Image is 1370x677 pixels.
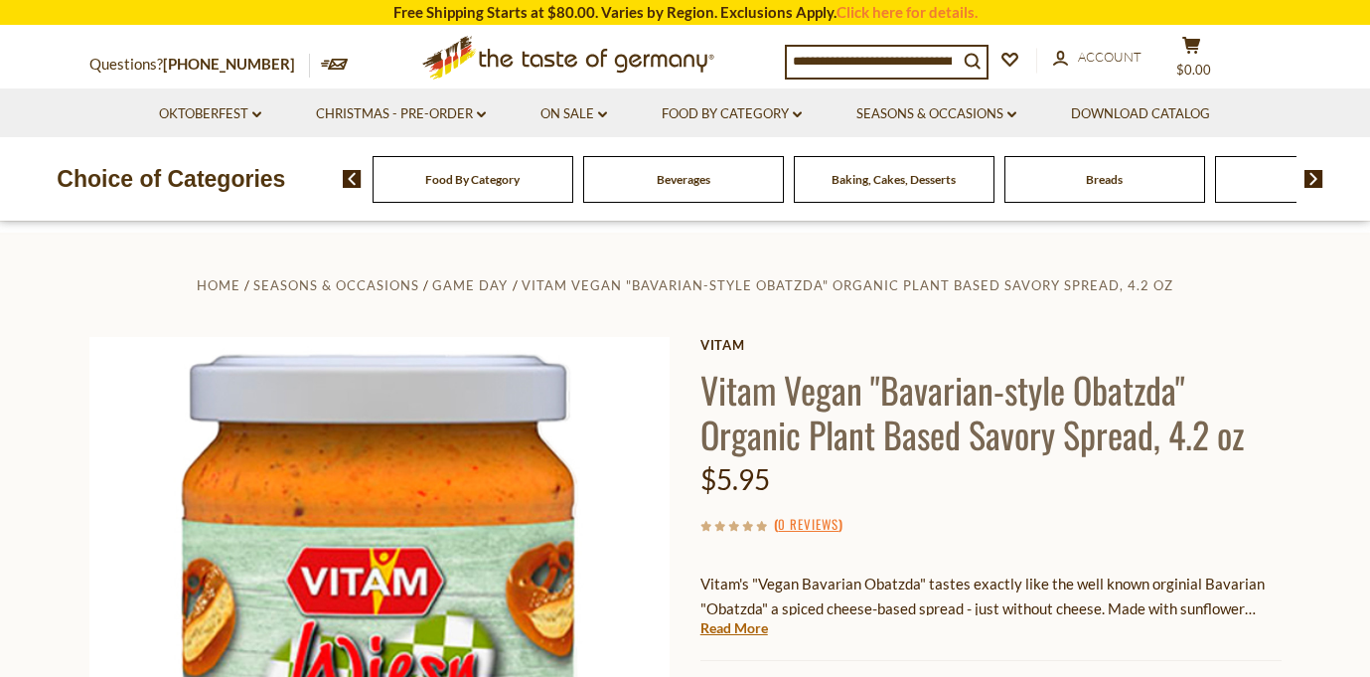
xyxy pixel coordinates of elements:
p: Questions? [89,52,310,78]
img: next arrow [1304,170,1323,188]
a: Vitam [700,337,1282,353]
a: Baking, Cakes, Desserts [832,172,956,187]
h1: Vitam Vegan "Bavarian-style Obatzda" Organic Plant Based Savory Spread, 4.2 oz [700,367,1282,456]
a: Beverages [657,172,710,187]
a: Vitam Vegan "Bavarian-style Obatzda" Organic Plant Based Savory Spread, 4.2 oz [522,277,1173,293]
span: Account [1078,49,1142,65]
a: Account [1053,47,1142,69]
a: Click here for details. [837,3,978,21]
a: [PHONE_NUMBER] [163,55,295,73]
a: Download Catalog [1071,103,1210,125]
span: $5.95 [700,462,770,496]
a: Food By Category [425,172,520,187]
a: Game Day [432,277,508,293]
a: Seasons & Occasions [856,103,1016,125]
a: Christmas - PRE-ORDER [316,103,486,125]
img: previous arrow [343,170,362,188]
a: Food By Category [662,103,802,125]
a: Oktoberfest [159,103,261,125]
a: Seasons & Occasions [253,277,419,293]
a: 0 Reviews [778,514,838,536]
a: Breads [1086,172,1123,187]
p: Vitam's "Vegan Bavarian Obatzda" tastes exactly like the well known orginial Bavarian "Obatzda" a... [700,572,1282,621]
a: On Sale [540,103,607,125]
button: $0.00 [1162,36,1222,85]
span: ( ) [774,514,842,534]
a: Home [197,277,240,293]
span: $0.00 [1176,62,1211,78]
a: Read More [700,618,768,638]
